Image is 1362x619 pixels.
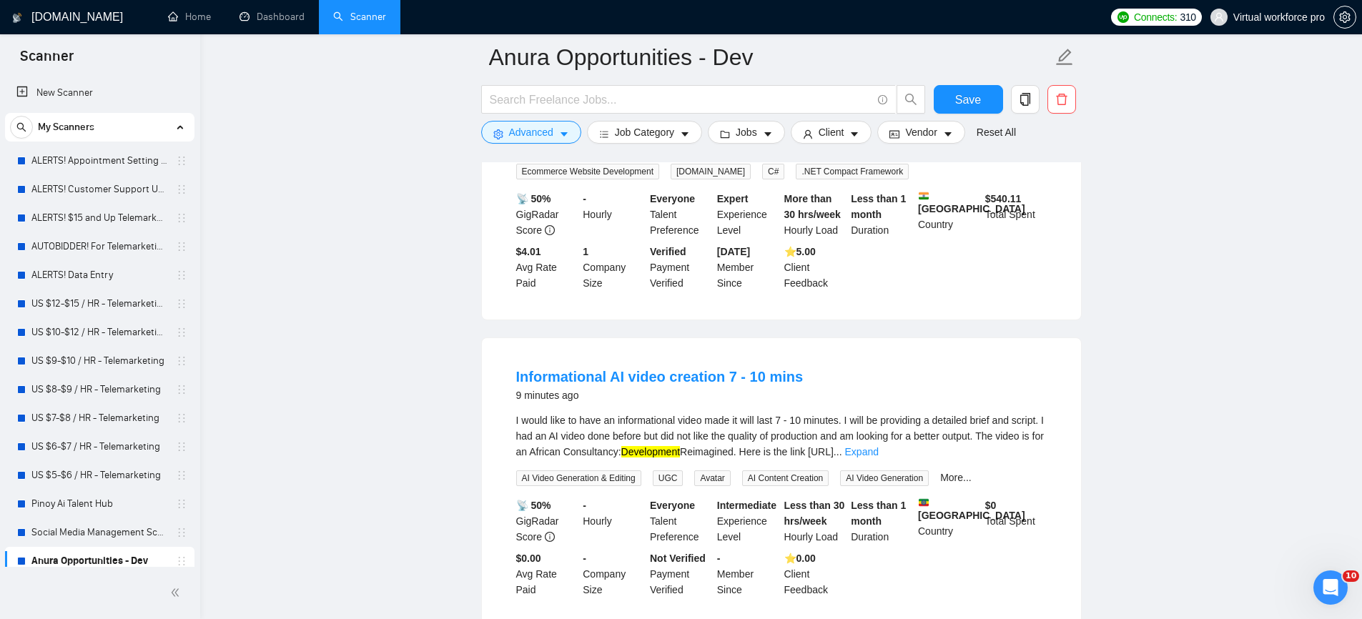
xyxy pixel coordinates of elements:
[5,79,194,107] li: New Scanner
[583,193,586,204] b: -
[12,6,22,29] img: logo
[516,246,541,257] b: $4.01
[31,375,167,404] a: US $8-$9 / HR - Telemarketing
[784,246,816,257] b: ⭐️ 5.00
[647,550,714,598] div: Payment Verified
[781,191,849,238] div: Hourly Load
[513,244,581,291] div: Avg Rate Paid
[918,191,1025,214] b: [GEOGRAPHIC_DATA]
[851,193,906,220] b: Less than 1 month
[493,129,503,139] span: setting
[671,164,751,179] span: [DOMAIN_NAME]
[513,191,581,238] div: GigRadar Score
[1313,570,1348,605] iframe: Intercom live chat
[176,212,187,224] span: holder
[176,498,187,510] span: holder
[781,550,849,598] div: Client Feedback
[545,225,555,235] span: info-circle
[848,497,915,545] div: Duration
[176,470,187,481] span: holder
[513,497,581,545] div: GigRadar Score
[714,244,781,291] div: Member Since
[1117,11,1129,23] img: upwork-logo.png
[176,184,187,195] span: holder
[31,204,167,232] a: ALERTS! $15 and Up Telemarketing
[650,553,706,564] b: Not Verified
[9,46,85,76] span: Scanner
[784,553,816,564] b: ⭐️ 0.00
[647,497,714,545] div: Talent Preference
[650,500,695,511] b: Everyone
[490,91,872,109] input: Search Freelance Jobs...
[781,244,849,291] div: Client Feedback
[31,490,167,518] a: Pinoy Ai Talent Hub
[647,191,714,238] div: Talent Preference
[784,193,841,220] b: More than 30 hrs/week
[176,241,187,252] span: holder
[481,121,581,144] button: settingAdvancedcaret-down
[714,550,781,598] div: Member Since
[819,124,844,140] span: Client
[851,500,906,527] b: Less than 1 month
[915,191,982,238] div: Country
[1214,12,1224,22] span: user
[516,470,641,486] span: AI Video Generation & Editing
[583,553,586,564] b: -
[31,347,167,375] a: US $9-$10 / HR - Telemarketing
[919,497,929,507] img: 🇪🇹
[31,175,167,204] a: ALERTS! Customer Support USA
[509,124,553,140] span: Advanced
[1048,93,1075,106] span: delete
[580,191,647,238] div: Hourly
[781,497,849,545] div: Hourly Load
[516,387,804,404] div: 9 minutes ago
[848,191,915,238] div: Duration
[31,318,167,347] a: US $10-$12 / HR - Telemarketing
[31,147,167,175] a: ALERTS! Appointment Setting or Cold Calling
[840,470,929,486] span: AI Video Generation
[333,11,386,23] a: searchScanner
[784,500,845,527] b: Less than 30 hrs/week
[803,129,813,139] span: user
[176,412,187,424] span: holder
[717,193,749,204] b: Expert
[889,129,899,139] span: idcard
[720,129,730,139] span: folder
[708,121,785,144] button: folderJobscaret-down
[516,553,541,564] b: $0.00
[982,191,1050,238] div: Total Spent
[717,553,721,564] b: -
[176,384,187,395] span: holder
[516,412,1047,460] div: I would like to have an informational video made it will last 7 - 10 minutes. I will be providing...
[1047,85,1076,114] button: delete
[580,244,647,291] div: Company Size
[176,441,187,452] span: holder
[985,500,997,511] b: $ 0
[1011,85,1040,114] button: copy
[10,116,33,139] button: search
[176,298,187,309] span: holder
[516,369,804,385] a: Informational AI video creation 7 - 10 mins
[583,246,588,257] b: 1
[176,527,187,538] span: holder
[599,129,609,139] span: bars
[714,497,781,545] div: Experience Level
[516,193,551,204] b: 📡 50%
[1333,11,1356,23] a: setting
[168,11,211,23] a: homeHome
[791,121,872,144] button: userClientcaret-down
[918,497,1025,521] b: [GEOGRAPHIC_DATA]
[934,85,1003,114] button: Save
[1333,6,1356,29] button: setting
[915,497,982,545] div: Country
[5,113,194,604] li: My Scanners
[762,164,784,179] span: C#
[943,129,953,139] span: caret-down
[717,246,750,257] b: [DATE]
[31,261,167,289] a: ALERTS! Data Entry
[1134,9,1177,25] span: Connects:
[736,124,757,140] span: Jobs
[516,500,551,511] b: 📡 50%
[1012,93,1039,106] span: copy
[31,547,167,575] a: Anura Opportunities - Dev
